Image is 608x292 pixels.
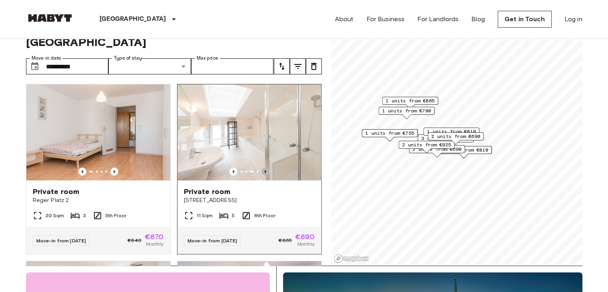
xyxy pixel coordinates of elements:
[423,128,479,140] div: Map marker
[83,212,86,219] span: 3
[439,146,488,154] span: 1 units from €810
[386,97,435,104] span: 1 units from €865
[365,130,414,137] span: 1 units from €755
[78,168,86,176] button: Previous image
[564,14,582,24] a: Log in
[290,58,306,74] button: tune
[254,212,275,219] span: 6th Floor
[428,132,484,145] div: Map marker
[436,146,492,158] div: Map marker
[46,212,64,219] span: 20 Sqm
[331,12,582,266] canvas: Map
[146,240,163,248] span: Monthly
[399,141,455,153] div: Map marker
[382,97,438,109] div: Map marker
[27,58,43,74] button: Choose date, selected date is 5 Oct 2025
[36,238,86,244] span: Move-in from [DATE]
[32,55,61,62] label: Move-in date
[366,14,405,24] a: For Business
[177,84,322,254] a: Previous imagePrevious imagePrivate room[STREET_ADDRESS]11 Sqm56th FloorMove-in from [DATE]€865€6...
[26,84,170,180] img: Marketing picture of unit DE-02-033-03M
[382,107,431,114] span: 1 units from €700
[229,168,237,176] button: Previous image
[145,233,164,240] span: €670
[114,55,142,62] label: Type of stay
[197,212,213,219] span: 11 Sqm
[402,141,451,148] span: 2 units from €925
[184,196,315,204] span: [STREET_ADDRESS]
[177,84,321,180] img: Marketing picture of unit DE-02-064-04M
[379,107,435,119] div: Map marker
[33,187,80,196] span: Private room
[110,168,118,176] button: Previous image
[471,14,485,24] a: Blog
[297,240,315,248] span: Monthly
[427,128,476,135] span: 1 units from €810
[106,212,126,219] span: 5th Floor
[232,212,235,219] span: 5
[413,146,461,153] span: 2 units from €690
[362,129,418,142] div: Map marker
[334,254,369,263] a: Mapbox logo
[33,196,164,204] span: Reger Platz 2
[100,14,166,24] p: [GEOGRAPHIC_DATA]
[197,55,218,62] label: Max price
[187,238,237,244] span: Move-in from [DATE]
[417,14,458,24] a: For Landlords
[306,58,322,74] button: tune
[128,237,142,244] span: €840
[184,187,231,196] span: Private room
[274,58,290,74] button: tune
[261,168,269,176] button: Previous image
[26,84,171,254] a: Marketing picture of unit DE-02-033-03MPrevious imagePrevious imagePrivate roomReger Platz 220 Sq...
[279,237,292,244] span: €865
[26,14,74,22] img: Habyt
[431,133,480,140] span: 2 units from €690
[421,135,470,142] span: 3 units from €770
[335,14,354,24] a: About
[498,11,552,28] a: Get in Touch
[295,233,315,240] span: €690
[409,145,465,158] div: Map marker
